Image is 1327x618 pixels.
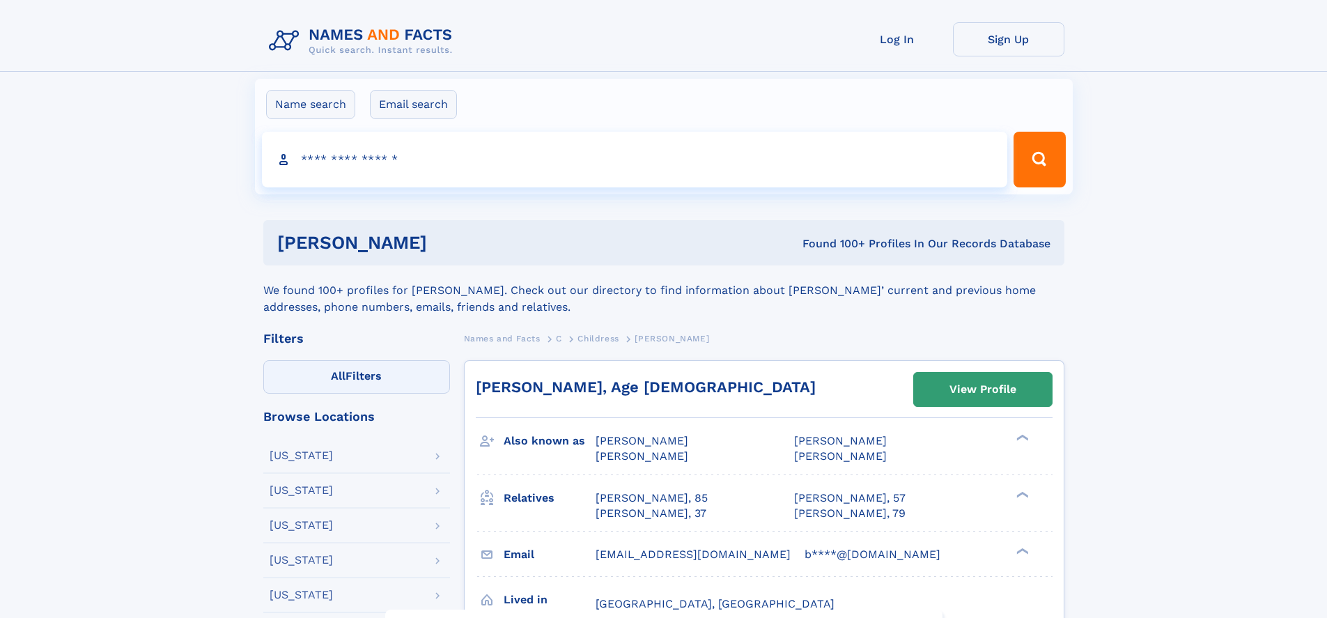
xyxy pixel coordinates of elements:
[556,334,562,343] span: C
[270,485,333,496] div: [US_STATE]
[596,490,708,506] a: [PERSON_NAME], 85
[263,22,464,60] img: Logo Names and Facts
[270,589,333,601] div: [US_STATE]
[464,330,541,347] a: Names and Facts
[263,360,450,394] label: Filters
[1013,433,1030,442] div: ❯
[262,132,1008,187] input: search input
[504,486,596,510] h3: Relatives
[504,588,596,612] h3: Lived in
[794,434,887,447] span: [PERSON_NAME]
[370,90,457,119] label: Email search
[794,449,887,463] span: [PERSON_NAME]
[953,22,1064,56] a: Sign Up
[504,543,596,566] h3: Email
[277,234,615,252] h1: [PERSON_NAME]
[263,265,1064,316] div: We found 100+ profiles for [PERSON_NAME]. Check out our directory to find information about [PERS...
[1013,546,1030,555] div: ❯
[504,429,596,453] h3: Also known as
[596,597,835,610] span: [GEOGRAPHIC_DATA], [GEOGRAPHIC_DATA]
[596,548,791,561] span: [EMAIL_ADDRESS][DOMAIN_NAME]
[270,450,333,461] div: [US_STATE]
[476,378,816,396] a: [PERSON_NAME], Age [DEMOGRAPHIC_DATA]
[556,330,562,347] a: C
[1014,132,1065,187] button: Search Button
[949,373,1016,405] div: View Profile
[263,410,450,423] div: Browse Locations
[596,449,688,463] span: [PERSON_NAME]
[614,236,1050,252] div: Found 100+ Profiles In Our Records Database
[577,330,619,347] a: Childress
[331,369,346,383] span: All
[914,373,1052,406] a: View Profile
[841,22,953,56] a: Log In
[1013,490,1030,499] div: ❯
[270,520,333,531] div: [US_STATE]
[263,332,450,345] div: Filters
[596,506,706,521] a: [PERSON_NAME], 37
[794,506,906,521] a: [PERSON_NAME], 79
[596,434,688,447] span: [PERSON_NAME]
[266,90,355,119] label: Name search
[270,555,333,566] div: [US_STATE]
[794,490,906,506] a: [PERSON_NAME], 57
[577,334,619,343] span: Childress
[635,334,709,343] span: [PERSON_NAME]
